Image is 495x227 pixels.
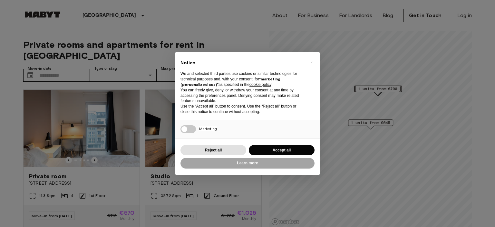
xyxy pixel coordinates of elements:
span: × [310,58,313,66]
button: Learn more [180,158,315,169]
a: cookie policy [249,82,271,87]
h2: Notice [180,60,304,66]
button: Accept all [249,145,315,156]
strong: “marketing (personalized ads)” [180,77,280,87]
p: You can freely give, deny, or withdraw your consent at any time by accessing the preferences pane... [180,88,304,104]
button: Reject all [180,145,246,156]
p: We and selected third parties use cookies or similar technologies for technical purposes and, wit... [180,71,304,87]
p: Use the “Accept all” button to consent. Use the “Reject all” button or close this notice to conti... [180,104,304,115]
button: Close this notice [306,57,316,67]
span: Marketing [199,126,217,131]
